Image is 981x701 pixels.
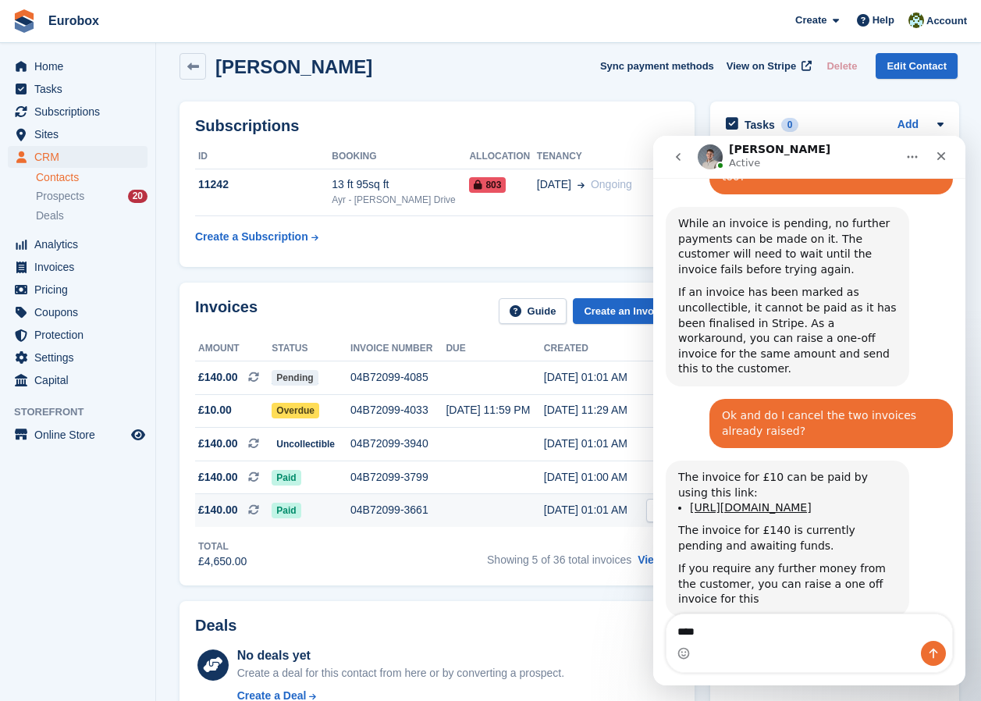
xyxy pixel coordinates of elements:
[727,59,796,74] span: View on Stripe
[237,665,564,681] div: Create a deal for this contact from here or by converting a prospect.
[128,190,148,203] div: 20
[573,298,679,324] a: Create an Invoice
[42,8,105,34] a: Eurobox
[195,229,308,245] div: Create a Subscription
[8,55,148,77] a: menu
[14,404,155,420] span: Storefront
[446,336,543,361] th: Due
[34,369,128,391] span: Capital
[34,78,128,100] span: Tasks
[198,402,232,418] span: £10.00
[653,136,965,685] iframe: Intercom live chat
[795,12,826,28] span: Create
[198,436,238,452] span: £140.00
[34,347,128,368] span: Settings
[272,503,300,518] span: Paid
[544,369,641,386] div: [DATE] 01:01 AM
[332,176,469,193] div: 13 ft 95sq ft
[820,53,863,79] button: Delete
[8,78,148,100] a: menu
[36,208,148,224] a: Deals
[34,256,128,278] span: Invoices
[8,233,148,255] a: menu
[537,176,571,193] span: [DATE]
[272,336,350,361] th: Status
[926,13,967,29] span: Account
[8,256,148,278] a: menu
[34,424,128,446] span: Online Store
[897,116,919,134] a: Add
[8,123,148,145] a: menu
[198,469,238,486] span: £140.00
[350,402,446,418] div: 04B72099-4033
[34,324,128,346] span: Protection
[544,469,641,486] div: [DATE] 01:00 AM
[600,53,714,79] button: Sync payment methods
[638,553,679,566] a: View All
[34,146,128,168] span: CRM
[8,347,148,368] a: menu
[129,425,148,444] a: Preview store
[272,436,339,452] span: Uncollectible
[195,144,332,169] th: ID
[8,101,148,123] a: menu
[237,646,564,665] div: No deals yet
[469,177,506,193] span: 803
[591,178,632,190] span: Ongoing
[36,188,148,205] a: Prospects 20
[198,553,247,570] div: £4,650.00
[195,176,332,193] div: 11242
[8,146,148,168] a: menu
[350,369,446,386] div: 04B72099-4085
[198,369,238,386] span: £140.00
[34,101,128,123] span: Subscriptions
[8,324,148,346] a: menu
[215,56,372,77] h2: [PERSON_NAME]
[544,502,641,518] div: [DATE] 01:01 AM
[487,553,631,566] span: Showing 5 of 36 total invoices
[272,403,319,418] span: Overdue
[350,469,446,486] div: 04B72099-3799
[36,208,64,223] span: Deals
[446,402,543,418] div: [DATE] 11:59 PM
[195,117,679,135] h2: Subscriptions
[350,502,446,518] div: 04B72099-3661
[198,502,238,518] span: £140.00
[195,222,318,251] a: Create a Subscription
[537,144,643,169] th: Tenancy
[8,279,148,301] a: menu
[8,369,148,391] a: menu
[36,170,148,185] a: Contacts
[873,12,894,28] span: Help
[544,336,641,361] th: Created
[34,233,128,255] span: Analytics
[544,402,641,418] div: [DATE] 11:29 AM
[195,617,236,635] h2: Deals
[272,470,300,486] span: Paid
[8,301,148,323] a: menu
[781,118,799,132] div: 0
[272,370,318,386] span: Pending
[36,189,84,204] span: Prospects
[195,298,258,324] h2: Invoices
[350,336,446,361] th: Invoice number
[8,424,148,446] a: menu
[195,336,272,361] th: Amount
[876,53,958,79] a: Edit Contact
